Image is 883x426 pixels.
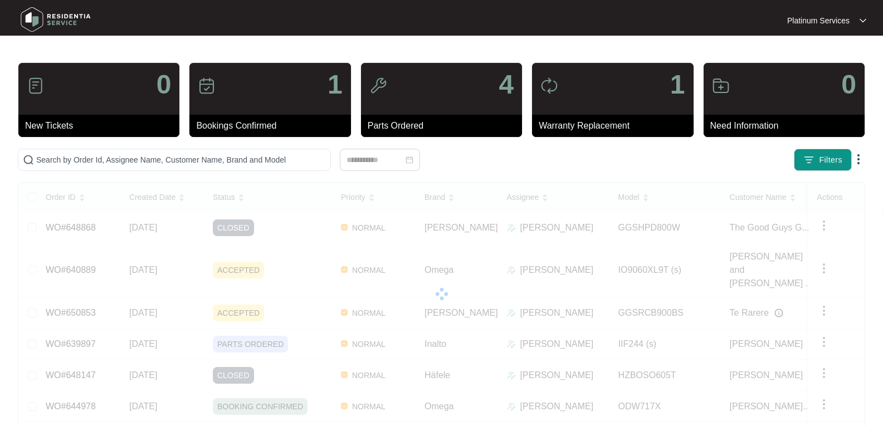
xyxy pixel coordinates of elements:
span: Filters [819,154,842,166]
img: search-icon [23,154,34,165]
img: icon [712,77,730,95]
img: dropdown arrow [852,153,865,166]
p: 1 [328,71,343,98]
input: Search by Order Id, Assignee Name, Customer Name, Brand and Model [36,154,326,166]
img: icon [540,77,558,95]
p: Need Information [710,119,865,133]
p: 4 [499,71,514,98]
img: icon [369,77,387,95]
p: 0 [841,71,856,98]
p: Parts Ordered [368,119,522,133]
p: New Tickets [25,119,179,133]
p: Warranty Replacement [539,119,693,133]
img: dropdown arrow [860,18,866,23]
img: filter icon [803,154,814,165]
img: icon [27,77,45,95]
img: icon [198,77,216,95]
p: Bookings Confirmed [196,119,350,133]
p: Platinum Services [787,15,850,26]
p: 0 [157,71,172,98]
button: filter iconFilters [794,149,852,171]
p: 1 [670,71,685,98]
img: residentia service logo [17,3,95,36]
